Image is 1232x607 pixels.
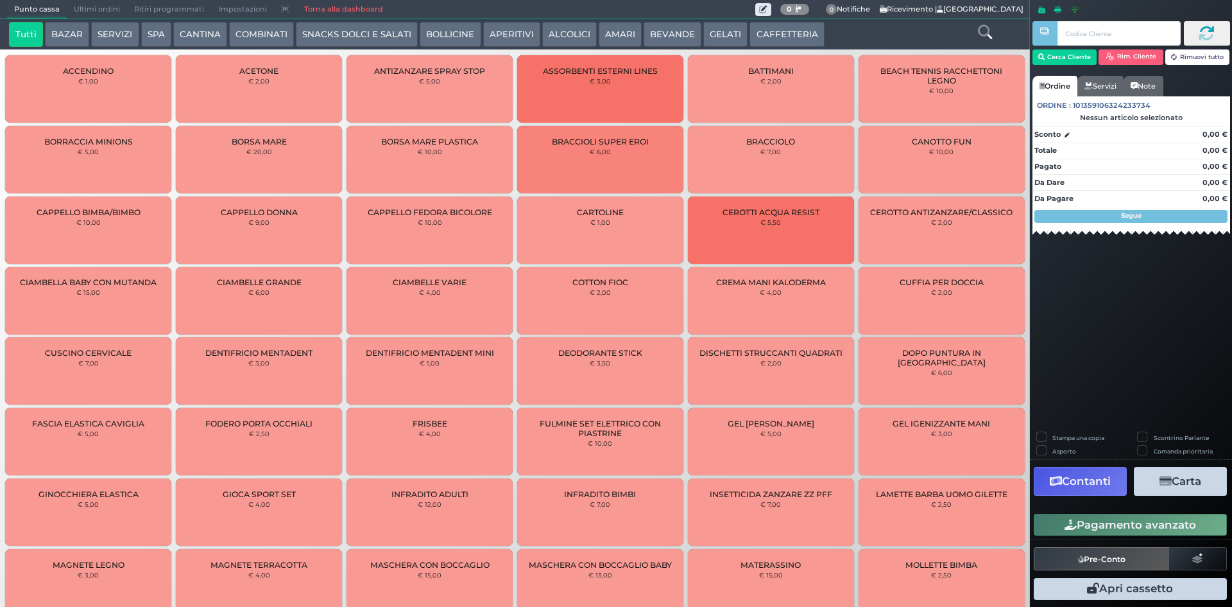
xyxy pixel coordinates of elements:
span: CAPPELLO FEDORA BICOLORE [368,207,492,217]
button: BEVANDE [644,22,701,48]
span: ACETONE [239,66,278,76]
button: BOLLICINE [420,22,481,48]
small: € 1,00 [590,218,610,226]
small: € 10,00 [588,439,612,447]
label: Comanda prioritaria [1154,447,1213,455]
span: ASSORBENTI ESTERNI LINES [543,66,658,76]
small: € 5,50 [760,218,781,226]
span: BATTIMANI [748,66,794,76]
span: FRISBEE [413,419,447,428]
span: Ordine : [1037,100,1071,111]
span: DEODORANTE STICK [558,348,642,358]
a: Note [1124,76,1163,96]
span: INFRADITO ADULTI [391,489,468,499]
span: CANOTTO FUN [912,137,971,146]
span: 0 [826,4,837,15]
button: Contanti [1034,467,1127,496]
small: € 2,00 [931,288,952,296]
span: ACCENDINO [63,66,114,76]
button: CANTINA [173,22,227,48]
button: Pre-Conto [1034,547,1170,570]
span: BEACH TENNIS RACCHETTONI LEGNO [869,66,1013,85]
small: € 7,00 [760,500,781,508]
span: ANTIZANZARE SPRAY STOP [374,66,485,76]
span: BORSA MARE [232,137,287,146]
strong: 0,00 € [1202,178,1228,187]
button: Rimuovi tutto [1165,49,1230,65]
strong: Da Dare [1034,178,1065,187]
span: INFRADITO BIMBI [564,489,636,499]
small: € 10,00 [929,148,954,155]
small: € 4,00 [760,288,782,296]
span: FULMINE SET ELETTRICO CON PIASTRINE [528,419,672,438]
a: Torna alla dashboard [296,1,389,19]
span: CAPPELLO BIMBA/BIMBO [37,207,141,217]
strong: Segue [1121,211,1142,220]
small: € 4,00 [419,430,441,437]
span: CARTOLINE [577,207,624,217]
span: COTTON FIOC [572,277,628,287]
span: MAGNETE LEGNO [53,560,124,570]
span: CUSCINO CERVICALE [45,348,132,358]
span: FODERO PORTA OCCHIALI [205,419,312,428]
label: Stampa una copia [1052,434,1104,442]
strong: Pagato [1034,162,1061,171]
small: € 4,00 [419,288,441,296]
small: € 10,00 [929,87,954,94]
small: € 13,00 [588,571,612,579]
span: DENTIFRICIO MENTADENT MINI [366,348,494,358]
span: CEROTTO ANTIZANZARE/CLASSICO [870,207,1013,217]
strong: 0,00 € [1202,146,1228,155]
span: CREMA MANI KALODERMA [716,277,826,287]
span: CEROTTI ACQUA RESIST [723,207,819,217]
small: € 5,00 [78,430,99,437]
span: MASCHERA CON BOCCAGLIO [370,560,490,570]
small: € 3,50 [590,359,610,367]
span: CIAMBELLE GRANDE [217,277,302,287]
input: Codice Cliente [1057,21,1180,46]
small: € 4,00 [248,500,270,508]
small: € 20,00 [246,148,272,155]
small: € 9,00 [248,218,269,226]
strong: Totale [1034,146,1057,155]
span: 101359106324233734 [1073,100,1151,111]
strong: Da Pagare [1034,194,1074,203]
span: BORSA MARE PLASTICA [381,137,478,146]
small: € 2,50 [931,571,952,579]
span: MATERASSINO [740,560,801,570]
span: DISCHETTI STRUCCANTI QUADRATI [699,348,843,358]
small: € 10,00 [418,148,442,155]
small: € 6,00 [248,288,269,296]
small: € 1,00 [420,359,440,367]
a: Servizi [1077,76,1124,96]
button: Carta [1134,467,1227,496]
span: BRACCIOLI SUPER EROI [552,137,649,146]
button: CAFFETTERIA [749,22,824,48]
small: € 3,00 [78,571,99,579]
span: GEL [PERSON_NAME] [728,419,814,428]
button: COMBINATI [229,22,294,48]
strong: Sconto [1034,129,1061,140]
small: € 7,00 [760,148,781,155]
button: BAZAR [45,22,89,48]
small: € 12,00 [418,500,441,508]
span: DENTIFRICIO MENTADENT [205,348,312,358]
small: € 2,00 [760,77,782,85]
small: € 15,00 [76,288,100,296]
small: € 5,00 [78,148,99,155]
small: € 2,00 [931,218,952,226]
small: € 5,00 [419,77,440,85]
button: Tutti [9,22,43,48]
button: APERITIVI [483,22,540,48]
button: GELATI [703,22,748,48]
small: € 2,50 [249,430,269,437]
button: Pagamento avanzato [1034,514,1227,536]
span: BRACCIOLO [746,137,795,146]
button: ALCOLICI [542,22,597,48]
small: € 1,00 [78,77,98,85]
span: MOLLETTE BIMBA [905,560,977,570]
span: FASCIA ELASTICA CAVIGLIA [32,419,144,428]
span: GIOCA SPORT SET [223,489,296,499]
span: MAGNETE TERRACOTTA [210,560,307,570]
label: Scontrino Parlante [1154,434,1209,442]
